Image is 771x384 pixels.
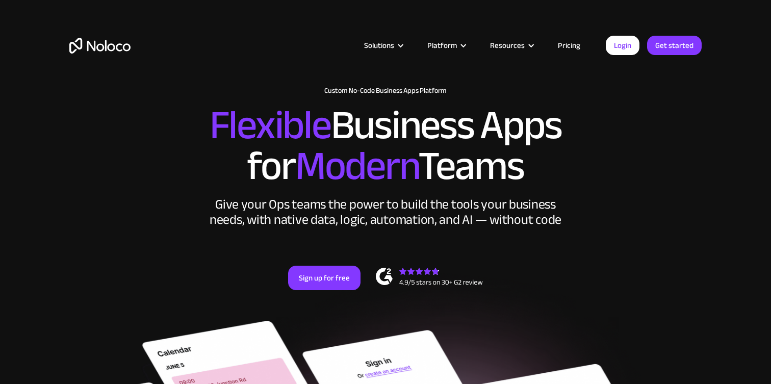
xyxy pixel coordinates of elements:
div: Resources [477,39,545,52]
div: Solutions [351,39,415,52]
span: Modern [295,128,418,204]
div: Platform [427,39,457,52]
a: home [69,38,131,54]
div: Give your Ops teams the power to build the tools your business needs, with native data, logic, au... [207,197,564,227]
span: Flexible [210,87,331,163]
div: Solutions [364,39,394,52]
a: Sign up for free [288,266,361,290]
h2: Business Apps for Teams [69,105,702,187]
div: Resources [490,39,525,52]
a: Get started [647,36,702,55]
a: Pricing [545,39,593,52]
div: Platform [415,39,477,52]
a: Login [606,36,639,55]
